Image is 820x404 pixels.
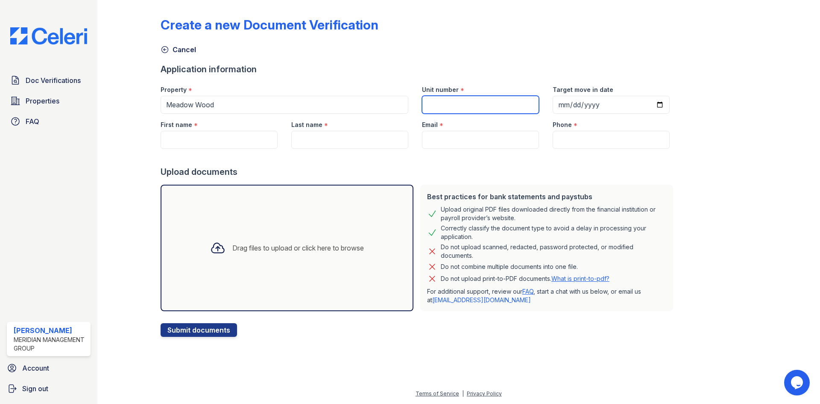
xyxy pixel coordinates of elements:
div: Meridian Management Group [14,336,87,353]
div: Correctly classify the document type to avoid a delay in processing your application. [441,224,666,241]
label: Target move in date [553,86,613,94]
label: First name [161,121,192,129]
div: Drag files to upload or click here to browse [232,243,364,253]
div: [PERSON_NAME] [14,325,87,336]
a: Doc Verifications [7,72,91,89]
div: Application information [161,63,676,75]
a: FAQ [7,113,91,130]
label: Unit number [422,86,459,94]
a: Sign out [3,380,94,397]
div: Do not combine multiple documents into one file. [441,262,578,272]
a: [EMAIL_ADDRESS][DOMAIN_NAME] [432,296,531,304]
div: Do not upload scanned, redacted, password protected, or modified documents. [441,243,666,260]
p: Do not upload print-to-PDF documents. [441,274,609,283]
div: Upload documents [161,166,676,178]
div: Upload original PDF files downloaded directly from the financial institution or payroll provider’... [441,205,666,222]
a: Properties [7,92,91,109]
span: Properties [26,96,59,106]
a: What is print-to-pdf? [551,275,609,282]
div: Create a new Document Verification [161,17,378,32]
a: Cancel [161,44,196,55]
span: Doc Verifications [26,75,81,86]
span: Account [22,363,49,373]
a: FAQ [522,288,533,295]
p: For additional support, review our , start a chat with us below, or email us at [427,287,666,304]
label: Last name [291,121,322,129]
div: | [462,390,464,397]
span: FAQ [26,116,39,127]
a: Account [3,360,94,377]
div: Best practices for bank statements and paystubs [427,192,666,202]
a: Privacy Policy [467,390,502,397]
span: Sign out [22,383,48,394]
label: Phone [553,121,572,129]
label: Property [161,86,187,94]
a: Terms of Service [416,390,459,397]
label: Email [422,121,438,129]
img: CE_Logo_Blue-a8612792a0a2168367f1c8372b55b34899dd931a85d93a1a3d3e32e68fde9ad4.png [3,27,94,44]
button: Submit documents [161,323,237,337]
iframe: chat widget [784,370,811,395]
